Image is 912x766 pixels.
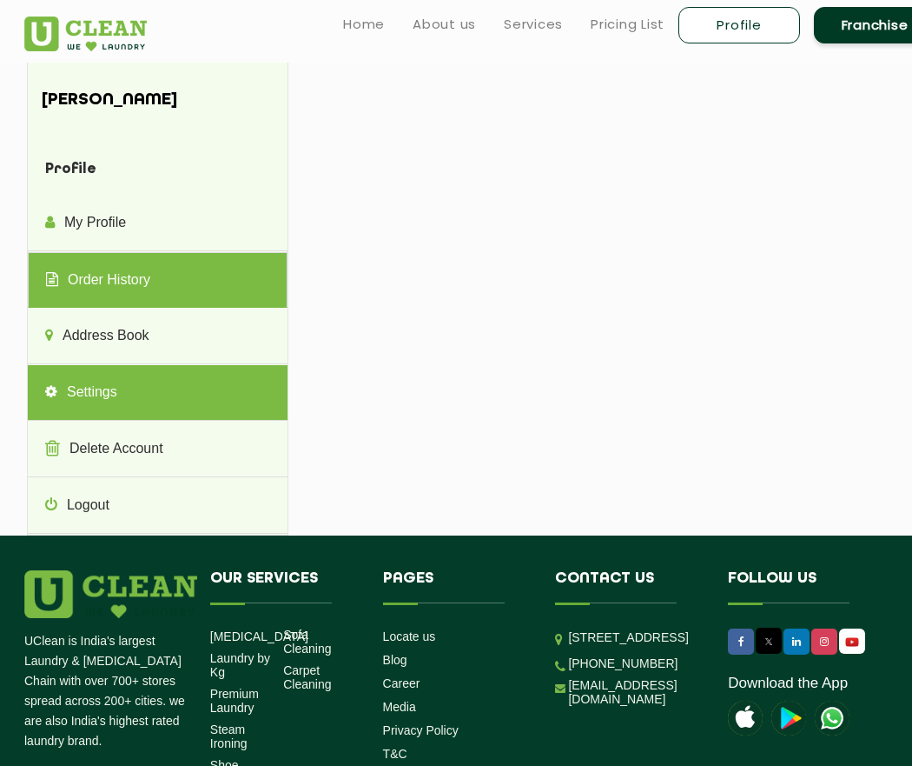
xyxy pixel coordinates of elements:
[383,723,459,737] a: Privacy Policy
[343,14,385,35] a: Home
[678,7,800,43] a: Profile
[568,628,702,648] p: [STREET_ADDRESS]
[383,747,407,761] a: T&C
[383,653,407,667] a: Blog
[28,478,287,534] a: Logout
[568,656,677,670] a: [PHONE_NUMBER]
[24,570,197,618] img: logo.png
[728,701,763,736] img: apple-icon.png
[771,701,806,736] img: playstoreicon.png
[728,675,848,692] a: Download the App
[728,570,888,603] h4: Follow us
[283,628,343,656] a: Sofa Cleaning
[210,651,270,679] a: Laundry by Kg
[24,17,147,51] img: UClean Laundry and Dry Cleaning
[555,570,702,603] h4: Contact us
[815,701,849,736] img: UClean Laundry and Dry Cleaning
[283,663,343,691] a: Carpet Cleaning
[28,309,287,364] a: Address Book
[210,570,357,603] h4: Our Services
[24,631,197,751] p: UClean is India's largest Laundry & [MEDICAL_DATA] Chain with over 700+ stores spread across 200+...
[210,687,270,715] a: Premium Laundry
[383,570,530,603] h4: Pages
[383,700,416,714] a: Media
[28,144,287,196] h4: Profile
[383,676,420,690] a: Career
[591,14,664,35] a: Pricing List
[413,14,476,35] a: About us
[210,629,308,643] a: [MEDICAL_DATA]
[383,629,436,643] a: Locate us
[28,252,287,309] a: Order History
[504,14,563,35] a: Services
[28,365,287,421] a: Settings
[568,678,702,706] a: [EMAIL_ADDRESS][DOMAIN_NAME]
[41,90,145,110] h4: [PERSON_NAME]
[841,633,863,651] img: UClean Laundry and Dry Cleaning
[28,422,287,477] a: Delete Account
[28,196,287,251] a: My Profile
[210,723,270,750] a: Steam Ironing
